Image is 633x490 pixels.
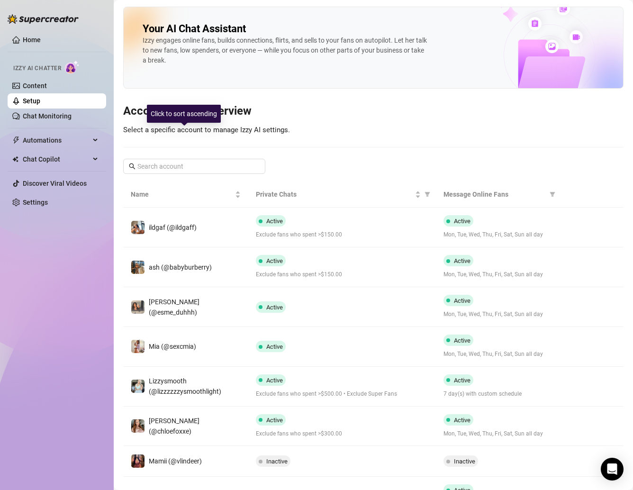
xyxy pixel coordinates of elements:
span: Exclude fans who spent >$500.00 • Exclude Super Fans [256,390,428,399]
span: Select a specific account to manage Izzy AI settings. [123,126,290,134]
img: Mamii (@vlindeer) [131,454,145,468]
span: Exclude fans who spent >$300.00 [256,429,428,438]
span: ildgaf (@ildgaff) [149,224,197,231]
span: Automations [23,133,90,148]
div: Open Intercom Messenger [601,458,624,481]
a: Discover Viral Videos [23,180,87,187]
img: Lizzysmooth (@lizzzzzzysmoothlight) [131,380,145,393]
th: Name [123,181,248,208]
a: Settings [23,199,48,206]
span: Mon, Tue, Wed, Thu, Fri, Sat, Sun all day [443,230,553,239]
img: Mia (@sexcmia) [131,340,145,353]
span: Active [454,218,470,225]
img: Chat Copilot [12,156,18,163]
span: [PERSON_NAME] (@chloefoxxe) [149,417,199,435]
span: Exclude fans who spent >$150.00 [256,230,428,239]
a: Home [23,36,41,44]
span: 7 day(s) with custom schedule [443,390,553,399]
h2: Your AI Chat Assistant [143,22,246,36]
span: Private Chats [256,189,413,200]
img: ash (@babyburberry) [131,261,145,274]
img: ildgaf (@ildgaff) [131,221,145,234]
span: Mon, Tue, Wed, Thu, Fri, Sat, Sun all day [443,350,553,359]
th: Private Chats [248,181,436,208]
span: Active [266,218,283,225]
span: filter [548,187,557,201]
span: Active [454,257,470,264]
span: Lizzysmooth (@lizzzzzzysmoothlight) [149,377,221,395]
span: Mon, Tue, Wed, Thu, Fri, Sat, Sun all day [443,429,553,438]
span: ash (@babyburberry) [149,263,212,271]
a: Content [23,82,47,90]
span: Active [454,337,470,344]
span: Mia (@sexcmia) [149,343,196,350]
span: Exclude fans who spent >$150.00 [256,270,428,279]
div: Click to sort ascending [147,105,221,123]
span: Active [266,257,283,264]
span: Active [454,377,470,384]
span: Active [266,417,283,424]
img: Chloe (@chloefoxxe) [131,419,145,433]
a: Setup [23,97,40,105]
span: Mamii (@vlindeer) [149,457,202,465]
span: Chat Copilot [23,152,90,167]
span: Inactive [454,458,475,465]
input: Search account [137,161,252,172]
span: Active [266,304,283,311]
span: filter [423,187,432,201]
img: logo-BBDzfeDw.svg [8,14,79,24]
span: Active [266,377,283,384]
img: Esmeralda (@esme_duhhh) [131,300,145,314]
span: Izzy AI Chatter [13,64,61,73]
h3: Accounts setup overview [123,104,624,119]
span: Name [131,189,233,200]
span: [PERSON_NAME] (@esme_duhhh) [149,298,199,316]
span: Mon, Tue, Wed, Thu, Fri, Sat, Sun all day [443,270,553,279]
span: filter [550,191,555,197]
span: thunderbolt [12,136,20,144]
span: Inactive [266,458,288,465]
img: AI Chatter [65,60,80,74]
div: Izzy engages online fans, builds connections, flirts, and sells to your fans on autopilot. Let he... [143,36,427,65]
a: Chat Monitoring [23,112,72,120]
span: Message Online Fans [443,189,546,200]
span: Active [454,417,470,424]
span: Active [454,297,470,304]
span: Mon, Tue, Wed, Thu, Fri, Sat, Sun all day [443,310,553,319]
span: search [129,163,136,170]
span: Active [266,343,283,350]
span: filter [425,191,430,197]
